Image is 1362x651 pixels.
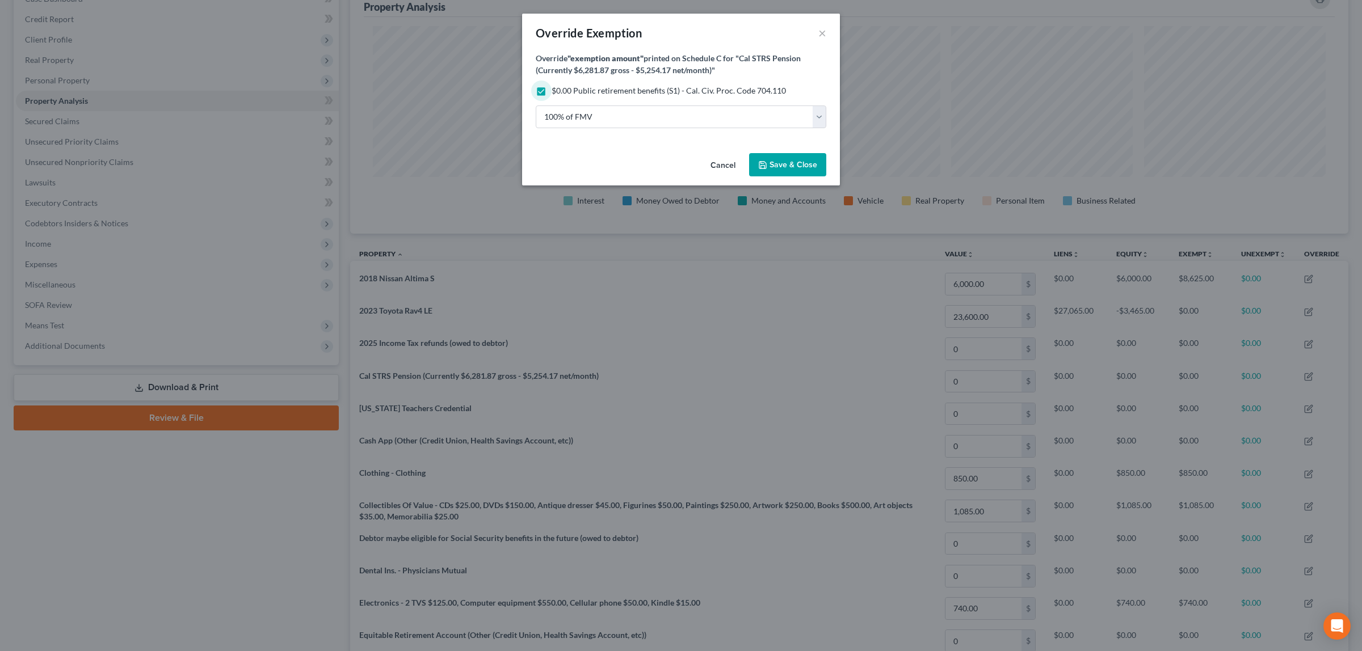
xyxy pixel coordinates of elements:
[567,53,644,63] strong: "exemption amount"
[818,26,826,40] button: ×
[536,25,642,41] div: Override Exemption
[536,52,826,76] label: Override printed on Schedule C for "Cal STRS Pension (Currently $6,281.87 gross - $5,254.17 net/m...
[749,153,826,177] button: Save & Close
[1323,612,1351,640] div: Open Intercom Messenger
[770,160,817,170] span: Save & Close
[701,154,745,177] button: Cancel
[552,86,786,95] span: $0.00 Public retirement benefits (S1) - Cal. Civ. Proc. Code 704.110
